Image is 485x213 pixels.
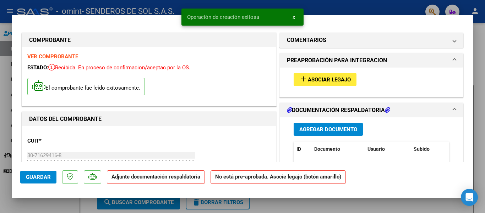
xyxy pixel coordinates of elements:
[294,73,356,86] button: Asociar Legajo
[314,146,340,152] span: Documento
[287,36,326,44] h1: COMENTARIOS
[299,75,308,83] mat-icon: add
[29,116,102,122] strong: DATOS DEL COMPROBANTE
[48,64,190,71] span: Recibida. En proceso de confirmacion/aceptac por la OS.
[187,14,259,21] span: Operación de creación exitosa
[280,53,463,68] mat-expansion-panel-header: PREAPROBACIÓN PARA INTEGRACION
[296,146,301,152] span: ID
[365,142,411,157] datatable-header-cell: Usuario
[20,171,56,183] button: Guardar
[294,142,311,157] datatable-header-cell: ID
[294,123,363,136] button: Agregar Documento
[299,126,357,133] span: Agregar Documento
[461,189,478,206] div: Open Intercom Messenger
[29,37,71,43] strong: COMPROBANTE
[308,76,351,83] span: Asociar Legajo
[367,146,385,152] span: Usuario
[27,53,78,60] a: VER COMPROBANTE
[280,33,463,47] mat-expansion-panel-header: COMENTARIOS
[287,56,387,65] h1: PREAPROBACIÓN PARA INTEGRACION
[446,142,482,157] datatable-header-cell: Acción
[27,137,100,145] p: CUIT
[280,68,463,97] div: PREAPROBACIÓN PARA INTEGRACION
[411,142,446,157] datatable-header-cell: Subido
[293,14,295,20] span: x
[311,142,365,157] datatable-header-cell: Documento
[111,174,200,180] strong: Adjunte documentación respaldatoria
[27,78,145,95] p: El comprobante fue leído exitosamente.
[287,106,390,115] h1: DOCUMENTACIÓN RESPALDATORIA
[280,103,463,117] mat-expansion-panel-header: DOCUMENTACIÓN RESPALDATORIA
[27,64,48,71] span: ESTADO:
[414,146,430,152] span: Subido
[26,174,51,180] span: Guardar
[211,170,346,184] strong: No está pre-aprobada. Asocie legajo (botón amarillo)
[287,11,301,23] button: x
